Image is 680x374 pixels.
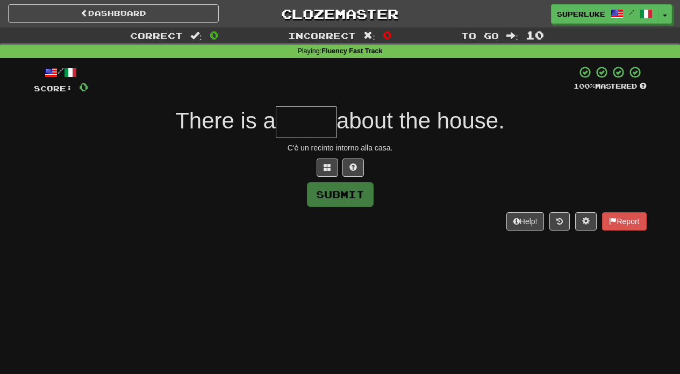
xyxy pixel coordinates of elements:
[602,212,646,231] button: Report
[317,159,338,177] button: Switch sentence to multiple choice alt+p
[506,31,518,40] span: :
[210,28,219,41] span: 0
[175,108,276,133] span: There is a
[461,30,499,41] span: To go
[321,47,382,55] strong: Fluency Fast Track
[526,28,544,41] span: 10
[34,142,647,153] div: C'è un recinto intorno alla casa.
[557,9,605,19] span: superluke
[551,4,658,24] a: superluke /
[363,31,375,40] span: :
[8,4,219,23] a: Dashboard
[307,182,374,207] button: Submit
[506,212,545,231] button: Help!
[79,80,88,93] span: 0
[629,9,634,16] span: /
[574,82,595,90] span: 100 %
[235,4,446,23] a: Clozemaster
[549,212,570,231] button: Round history (alt+y)
[34,84,73,93] span: Score:
[288,30,356,41] span: Incorrect
[190,31,202,40] span: :
[342,159,364,177] button: Single letter hint - you only get 1 per sentence and score half the points! alt+h
[383,28,392,41] span: 0
[574,82,647,91] div: Mastered
[34,66,88,79] div: /
[130,30,183,41] span: Correct
[337,108,505,133] span: about the house.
